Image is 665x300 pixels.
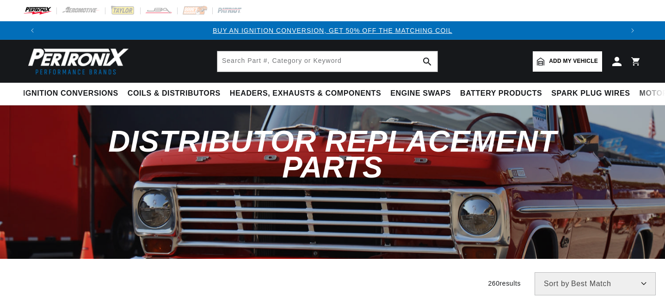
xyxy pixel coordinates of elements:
span: Engine Swaps [390,89,451,98]
span: Add my vehicle [549,57,598,66]
button: Translation missing: en.sections.announcements.next_announcement [623,21,642,40]
summary: Headers, Exhausts & Components [225,83,386,104]
span: Ignition Conversions [23,89,118,98]
span: 260 results [488,280,521,287]
span: Sort by [544,280,569,288]
span: Spark Plug Wires [551,89,630,98]
div: 1 of 3 [42,25,623,36]
summary: Coils & Distributors [123,83,225,104]
span: Coils & Distributors [128,89,221,98]
img: Pertronix [23,45,129,77]
span: Distributor Replacement Parts [108,124,557,184]
div: Announcement [42,25,623,36]
span: Headers, Exhausts & Components [230,89,381,98]
button: search button [417,51,437,72]
select: Sort by [535,272,656,295]
a: Add my vehicle [533,51,602,72]
input: Search Part #, Category or Keyword [217,51,437,72]
button: Translation missing: en.sections.announcements.previous_announcement [23,21,42,40]
span: Battery Products [460,89,542,98]
a: BUY AN IGNITION CONVERSION, GET 50% OFF THE MATCHING COIL [213,27,452,34]
summary: Battery Products [456,83,547,104]
summary: Engine Swaps [386,83,456,104]
summary: Spark Plug Wires [547,83,634,104]
summary: Ignition Conversions [23,83,123,104]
